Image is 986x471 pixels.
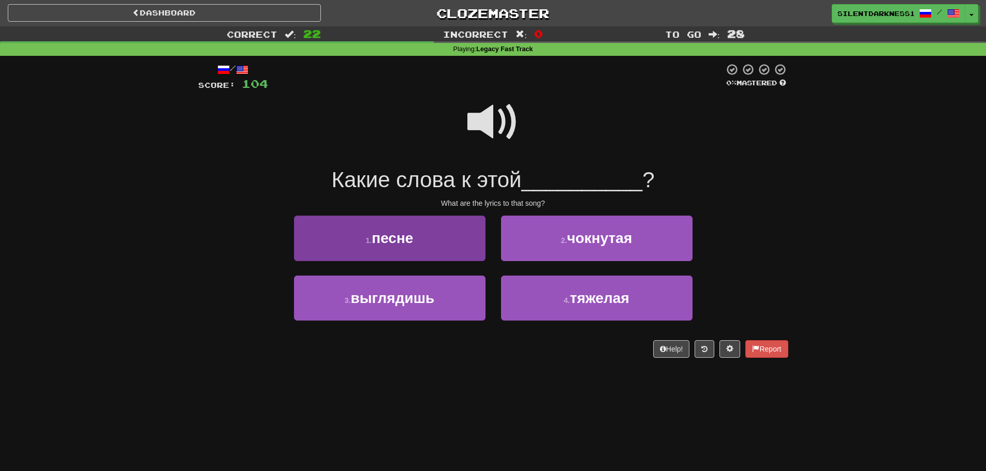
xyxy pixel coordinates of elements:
[642,168,654,192] span: ?
[8,4,321,22] a: Dashboard
[332,168,522,192] span: Какие слова к этой
[476,45,533,53] strong: Legacy Fast Track
[366,236,372,245] small: 1 .
[745,340,788,358] button: Report
[198,63,268,76] div: /
[570,290,629,306] span: тяжелая
[522,168,643,192] span: __________
[303,27,321,40] span: 22
[198,198,788,208] div: What are the lyrics to that song?
[837,9,914,18] span: SilentDarkness1947
[937,8,942,16] span: /
[567,230,632,246] span: чокнутая
[350,290,434,306] span: выглядишь
[227,29,277,39] span: Correct
[198,81,236,89] span: Score:
[726,79,737,87] span: 0 %
[709,30,720,39] span: :
[561,236,567,245] small: 2 .
[564,296,570,305] small: 4 .
[665,29,701,39] span: To go
[534,27,543,40] span: 0
[724,79,788,88] div: Mastered
[832,4,965,23] a: SilentDarkness1947 /
[653,340,690,358] button: Help!
[294,216,485,261] button: 1.песне
[443,29,508,39] span: Incorrect
[727,27,745,40] span: 28
[345,296,351,305] small: 3 .
[372,230,413,246] span: песне
[285,30,296,39] span: :
[242,77,268,90] span: 104
[294,276,485,321] button: 3.выглядишь
[501,216,693,261] button: 2.чокнутая
[501,276,693,321] button: 4.тяжелая
[695,340,714,358] button: Round history (alt+y)
[336,4,650,22] a: Clozemaster
[516,30,527,39] span: :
